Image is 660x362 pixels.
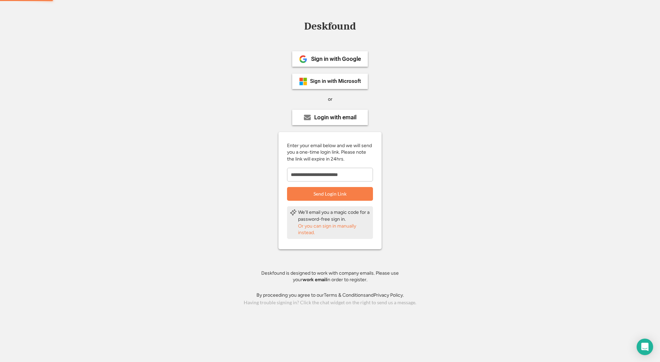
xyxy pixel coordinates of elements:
div: By proceeding you agree to our and [256,292,404,299]
div: Deskfound is designed to work with company emails. Please use your in order to register. [253,270,407,283]
div: Enter your email below and we will send you a one-time login link. Please note the link will expi... [287,142,373,163]
div: Login with email [314,114,356,120]
a: Privacy Policy. [374,292,404,298]
div: We'll email you a magic code for a password-free sign in. [298,209,370,222]
img: 1024px-Google__G__Logo.svg.png [299,55,307,63]
div: Sign in with Microsoft [310,79,361,84]
button: Send Login Link [287,187,373,201]
div: or [328,96,332,103]
div: Deskfound [301,21,359,32]
div: Sign in with Google [311,56,361,62]
div: Or you can sign in manually instead. [298,223,370,236]
strong: work email [302,277,327,283]
div: Open Intercom Messenger [637,339,653,355]
img: ms-symbollockup_mssymbol_19.png [299,77,307,86]
a: Terms & Conditions [324,292,366,298]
